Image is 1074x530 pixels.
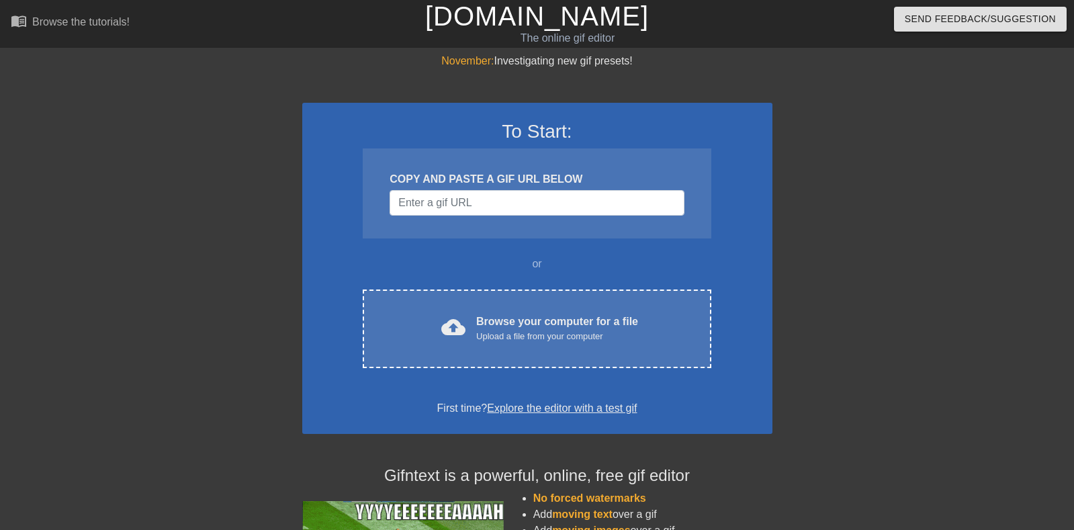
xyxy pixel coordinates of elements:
[11,13,27,29] span: menu_book
[552,509,613,520] span: moving text
[476,314,638,343] div: Browse your computer for a file
[32,16,130,28] div: Browse the tutorials!
[302,466,772,486] h4: Gifntext is a powerful, online, free gif editor
[441,55,494,67] span: November:
[905,11,1056,28] span: Send Feedback/Suggestion
[337,256,737,272] div: or
[390,190,684,216] input: Username
[476,330,638,343] div: Upload a file from your computer
[365,30,770,46] div: The online gif editor
[487,402,637,414] a: Explore the editor with a test gif
[441,315,465,339] span: cloud_upload
[302,53,772,69] div: Investigating new gif presets!
[320,400,755,416] div: First time?
[390,171,684,187] div: COPY AND PASTE A GIF URL BELOW
[533,506,772,523] li: Add over a gif
[320,120,755,143] h3: To Start:
[894,7,1067,32] button: Send Feedback/Suggestion
[425,1,649,31] a: [DOMAIN_NAME]
[533,492,646,504] span: No forced watermarks
[11,13,130,34] a: Browse the tutorials!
